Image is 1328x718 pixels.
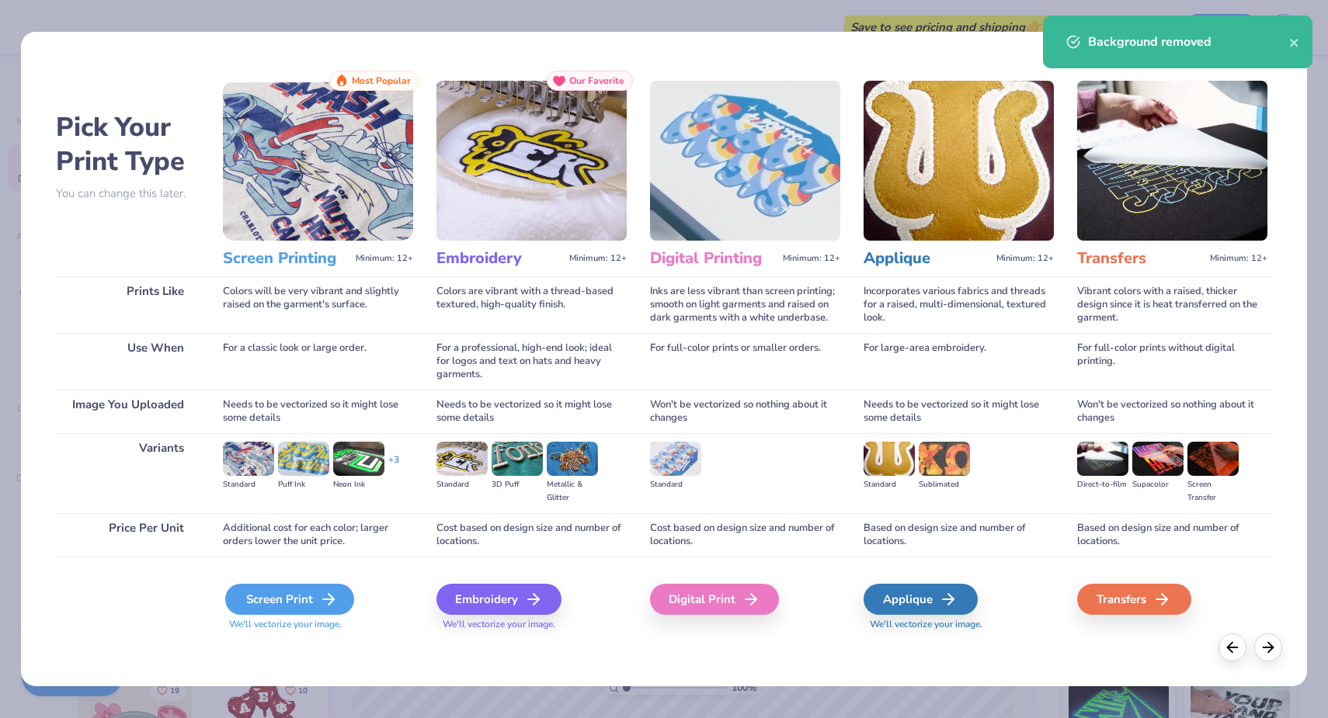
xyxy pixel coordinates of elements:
[864,442,915,476] img: Standard
[223,276,413,333] div: Colors will be very vibrant and slightly raised on the garment's surface.
[225,584,354,615] div: Screen Print
[1077,390,1267,433] div: Won't be vectorized so nothing about it changes
[436,618,627,631] span: We'll vectorize your image.
[356,253,413,264] span: Minimum: 12+
[223,248,349,269] h3: Screen Printing
[492,442,543,476] img: 3D Puff
[1077,81,1267,241] img: Transfers
[1077,584,1191,615] div: Transfers
[1077,513,1267,557] div: Based on design size and number of locations.
[56,276,200,333] div: Prints Like
[223,81,413,241] img: Screen Printing
[864,248,990,269] h3: Applique
[1132,442,1184,476] img: Supacolor
[1077,333,1267,390] div: For full-color prints without digital printing.
[650,442,701,476] img: Standard
[1088,33,1289,51] div: Background removed
[650,333,840,390] div: For full-color prints or smaller orders.
[783,253,840,264] span: Minimum: 12+
[223,513,413,557] div: Additional cost for each color; larger orders lower the unit price.
[1132,478,1184,491] div: Supacolor
[864,584,978,615] div: Applique
[1077,442,1128,476] img: Direct-to-film
[223,442,274,476] img: Standard
[436,276,627,333] div: Colors are vibrant with a thread-based textured, high-quality finish.
[1077,478,1128,491] div: Direct-to-film
[436,248,563,269] h3: Embroidery
[996,253,1054,264] span: Minimum: 12+
[333,442,384,476] img: Neon Ink
[864,276,1054,333] div: Incorporates various fabrics and threads for a raised, multi-dimensional, textured look.
[333,478,384,491] div: Neon Ink
[569,75,624,86] span: Our Favorite
[56,513,200,557] div: Price Per Unit
[1289,33,1300,51] button: close
[56,187,200,200] p: You can change this later.
[436,513,627,557] div: Cost based on design size and number of locations.
[1187,478,1239,505] div: Screen Transfer
[547,478,598,505] div: Metallic & Glitter
[492,478,543,491] div: 3D Puff
[650,248,777,269] h3: Digital Printing
[864,478,915,491] div: Standard
[650,478,701,491] div: Standard
[650,81,840,241] img: Digital Printing
[436,333,627,390] div: For a professional, high-end look; ideal for logos and text on hats and heavy garments.
[1077,248,1204,269] h3: Transfers
[352,75,411,86] span: Most Popular
[919,478,970,491] div: Sublimated
[650,584,779,615] div: Digital Print
[223,333,413,390] div: For a classic look or large order.
[56,390,200,433] div: Image You Uploaded
[56,433,200,513] div: Variants
[864,390,1054,433] div: Needs to be vectorized so it might lose some details
[650,513,840,557] div: Cost based on design size and number of locations.
[547,442,598,476] img: Metallic & Glitter
[650,276,840,333] div: Inks are less vibrant than screen printing; smooth on light garments and raised on dark garments ...
[1210,253,1267,264] span: Minimum: 12+
[436,478,488,491] div: Standard
[223,618,413,631] span: We'll vectorize your image.
[864,333,1054,390] div: For large-area embroidery.
[278,478,329,491] div: Puff Ink
[864,513,1054,557] div: Based on design size and number of locations.
[864,618,1054,631] span: We'll vectorize your image.
[436,81,627,241] img: Embroidery
[436,390,627,433] div: Needs to be vectorized so it might lose some details
[569,253,627,264] span: Minimum: 12+
[436,442,488,476] img: Standard
[388,453,399,480] div: + 3
[650,390,840,433] div: Won't be vectorized so nothing about it changes
[919,442,970,476] img: Sublimated
[223,390,413,433] div: Needs to be vectorized so it might lose some details
[223,478,274,491] div: Standard
[1187,442,1239,476] img: Screen Transfer
[436,584,561,615] div: Embroidery
[864,81,1054,241] img: Applique
[56,110,200,179] h2: Pick Your Print Type
[278,442,329,476] img: Puff Ink
[1077,276,1267,333] div: Vibrant colors with a raised, thicker design since it is heat transferred on the garment.
[56,333,200,390] div: Use When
